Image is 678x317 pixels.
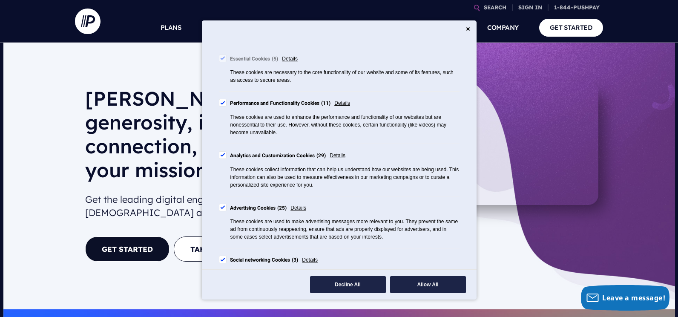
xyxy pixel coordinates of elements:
div: These cookies are used to enhance the performance and functionality of our websites but are nones... [230,113,460,136]
div: 5 [272,55,278,64]
button: Allow All [390,276,466,293]
div: 29 [316,151,326,161]
div: These cookies are necessary to the core functionality of our website and some of its features, su... [230,69,460,84]
div: Analytics and Customization Cookies [230,151,326,161]
div: Performance and Functionality Cookies [230,99,331,108]
div: 11 [321,99,330,108]
button: Close [466,27,470,31]
div: These cookies are used to make advertising messages more relevant to you. They prevent the same a... [230,218,460,241]
span: Details [290,204,306,213]
button: Leave a message! [581,285,669,311]
span: Leave a message! [602,293,665,303]
div: Advertising Cookies [230,204,287,213]
div: Cookie Consent Preferences [202,20,477,300]
div: 25 [277,204,287,213]
button: Decline All [310,276,386,293]
span: Details [334,99,350,108]
div: These cookies collect information that can help us understand how our websites are being used. Th... [230,166,460,189]
span: Details [302,256,318,265]
span: Details [330,151,345,161]
span: Details [282,55,298,64]
div: 3 [292,256,298,265]
div: Social networking Cookies [230,256,299,265]
div: Essential Cookies [230,55,279,64]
